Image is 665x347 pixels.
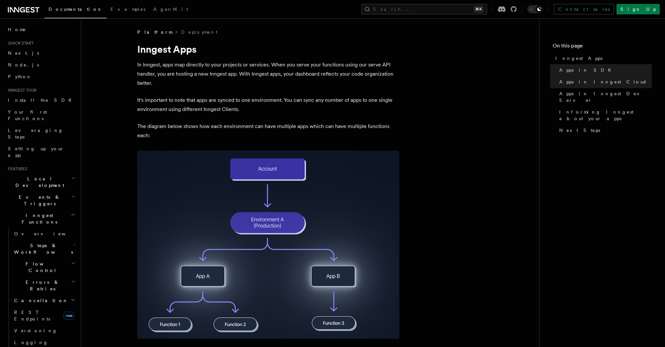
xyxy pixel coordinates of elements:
[181,29,218,35] a: Deployment
[5,210,77,228] button: Inngest Functions
[559,109,652,122] span: Informing Inngest about your apps
[11,261,71,274] span: Flow Control
[5,94,77,106] a: Install the SDK
[553,42,652,52] h4: On this page
[5,24,77,35] a: Home
[11,242,73,255] span: Steps & Workflows
[557,124,652,136] a: Next Steps
[553,52,652,64] a: Inngest Apps
[11,279,71,292] span: Errors & Retries
[149,2,192,18] a: AgentKit
[137,96,399,114] p: It's important to note that apps are synced to one environment. You can sync any number of apps t...
[106,2,149,18] a: Examples
[5,71,77,82] a: Python
[554,4,614,14] a: Contact sales
[137,151,399,339] img: Diagram showing multiple environments, each with various apps. Within these apps, there are numer...
[5,212,71,225] span: Inngest Functions
[5,88,37,93] span: Inngest tour
[8,98,76,103] span: Install the SDK
[14,310,50,321] span: REST Endpoints
[361,4,487,14] button: Search...⌘K
[8,50,39,56] span: Next.js
[11,240,77,258] button: Steps & Workflows
[557,88,652,106] a: Apps in Inngest Dev Server
[137,29,172,35] span: Platform
[5,194,71,207] span: Events & Triggers
[559,90,652,103] span: Apps in Inngest Dev Server
[557,106,652,124] a: Informing Inngest about your apps
[5,175,71,189] span: Local Development
[11,297,68,304] span: Cancellation
[8,74,32,79] span: Python
[48,7,103,12] span: Documentation
[137,60,399,88] p: In Inngest, apps map directly to your projects or services. When you serve your functions using o...
[617,4,660,14] a: Sign Up
[557,76,652,88] a: Apps in Inngest Cloud
[153,7,188,12] span: AgentKit
[559,127,600,134] span: Next Steps
[559,67,615,73] span: Apps in SDK
[137,122,399,140] p: The diagram below shows how each environment can have multiple apps which can have multiple funct...
[11,295,77,306] button: Cancellation
[555,55,602,62] span: Inngest Apps
[8,62,39,67] span: Node.js
[137,43,399,55] h1: Inngest Apps
[527,5,543,13] button: Toggle dark mode
[8,26,26,33] span: Home
[14,231,82,236] span: Overview
[14,340,48,345] span: Logging
[11,325,77,337] a: Versioning
[110,7,145,12] span: Examples
[14,328,57,333] span: Versioning
[557,64,652,76] a: Apps in SDK
[5,166,27,172] span: Features
[5,47,77,59] a: Next.js
[45,2,106,18] a: Documentation
[5,59,77,71] a: Node.js
[559,79,647,85] span: Apps in Inngest Cloud
[474,6,483,12] kbd: ⌘K
[5,173,77,191] button: Local Development
[5,143,77,161] a: Setting up your app
[8,146,64,158] span: Setting up your app
[11,258,77,276] button: Flow Control
[8,128,63,139] span: Leveraging Steps
[64,312,74,320] span: new
[5,106,77,124] a: Your first Functions
[5,124,77,143] a: Leveraging Steps
[11,228,77,240] a: Overview
[11,276,77,295] button: Errors & Retries
[5,41,34,46] span: Quick start
[5,191,77,210] button: Events & Triggers
[11,306,77,325] a: REST Endpointsnew
[8,109,47,121] span: Your first Functions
